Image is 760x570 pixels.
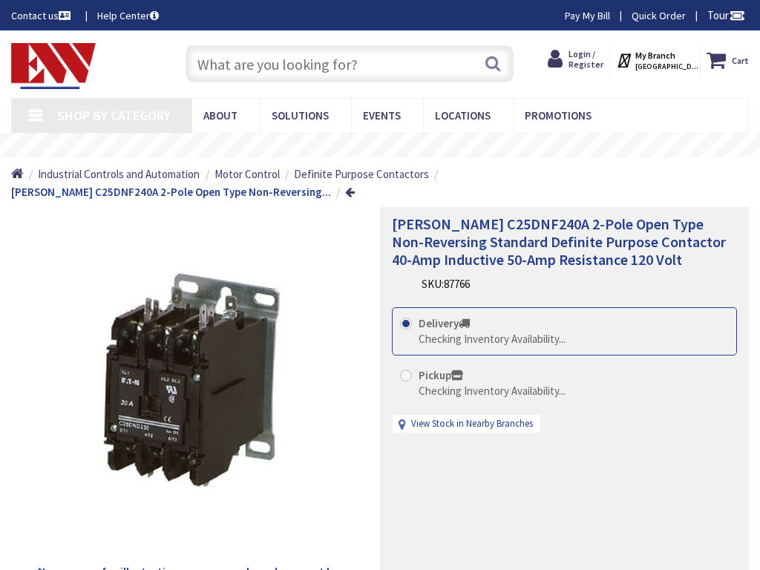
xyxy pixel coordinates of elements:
a: Pay My Bill [565,8,610,23]
div: Checking Inventory Availability... [419,331,566,347]
span: Login / Register [569,48,603,70]
span: [PERSON_NAME] C25DNF240A 2-Pole Open Type Non-Reversing Standard Definite Purpose Contactor 40-Am... [392,214,726,269]
span: 87766 [444,277,470,291]
span: Locations [435,108,491,122]
strong: Cart [732,47,749,73]
a: Industrial Controls and Automation [38,166,200,182]
strong: Pickup [419,368,463,382]
img: Electrical Wholesalers, Inc. [11,43,96,89]
a: Definite Purpose Contactors [294,166,429,182]
img: Eaton C25DNF240A 2-Pole Open Type Non-Reversing Standard Definite Purpose Contactor 40-Amp Induct... [85,269,307,492]
span: About [203,108,237,122]
a: Cart [707,47,749,73]
div: Checking Inventory Availability... [419,383,566,399]
span: Motor Control [214,167,280,181]
a: View Stock in Nearby Branches [411,417,533,431]
a: Login / Register [548,47,603,72]
strong: [PERSON_NAME] C25DNF240A 2-Pole Open Type Non-Reversing... [11,185,331,199]
strong: My Branch [635,50,675,61]
a: Quick Order [632,8,686,23]
rs-layer: Free Same Day Pickup at 19 Locations [276,139,503,152]
span: Solutions [272,108,329,122]
input: What are you looking for? [186,45,513,82]
span: Promotions [525,108,592,122]
div: SKU: [422,276,470,292]
span: Shop By Category [57,107,171,124]
span: Definite Purpose Contactors [294,167,429,181]
a: Motor Control [214,166,280,182]
a: Help Center [97,8,159,23]
span: Tour [707,8,745,22]
span: [GEOGRAPHIC_DATA], [GEOGRAPHIC_DATA] [635,62,698,71]
span: Industrial Controls and Automation [38,167,200,181]
div: My Branch [GEOGRAPHIC_DATA], [GEOGRAPHIC_DATA] [616,47,694,73]
strong: Delivery [419,316,470,330]
span: Events [363,108,401,122]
